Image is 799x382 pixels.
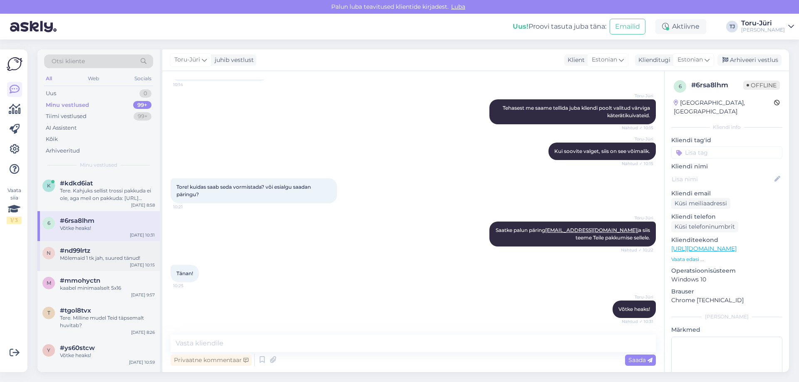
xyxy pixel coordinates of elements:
[622,318,653,325] span: Nähtud ✓ 10:31
[131,292,155,298] div: [DATE] 9:57
[60,284,155,292] div: kaabel minimaalselt 5x16
[635,56,670,64] div: Klienditugi
[60,247,90,254] span: #nd99lrtz
[46,112,87,121] div: Tiimi vestlused
[130,262,155,268] div: [DATE] 10:15
[173,204,204,210] span: 10:21
[134,112,151,121] div: 99+
[139,89,151,98] div: 0
[46,124,77,132] div: AI Assistent
[60,254,155,262] div: Mõlemaid 1 tk jah, suured tänud!
[60,187,155,202] div: Tere. Kahjuks sellist trossi pakkuda ei ole, aga meil on pakkuda: [URL][DOMAIN_NAME]
[60,217,94,224] span: #6rsa8lhm
[133,101,151,109] div: 99+
[176,184,312,197] span: Tore! kuidas saab seda vormistada? või esialgu saadan päringu?
[80,161,117,169] span: Minu vestlused
[173,283,204,289] span: 10:25
[52,57,85,66] span: Otsi kliente
[46,101,89,109] div: Minu vestlused
[173,81,204,88] span: 10:14
[671,287,782,296] p: Brauser
[60,180,93,187] span: #kdkd6iat
[60,344,95,352] span: #ys60stcw
[622,136,653,142] span: Toru-Jüri
[47,280,51,286] span: m
[618,306,650,312] span: Võtke heaks!
[211,56,254,64] div: juhib vestlust
[671,266,782,275] p: Operatsioonisüsteem
[554,148,650,154] span: Kui soovite valget, siis on see võimalik.
[741,20,794,33] a: Toru-Jüri[PERSON_NAME]
[726,21,738,32] div: TJ
[513,22,529,30] b: Uus!
[671,123,782,131] div: Kliendi info
[674,99,774,116] div: [GEOGRAPHIC_DATA], [GEOGRAPHIC_DATA]
[628,356,653,364] span: Saada
[503,105,651,118] span: Tehasest me saame tellida juba kliendi poolt valitud värviga käterätikuivateid.
[741,20,785,27] div: Toru-Jüri
[671,198,730,209] div: Küsi meiliaadressi
[7,217,22,224] div: 1 / 3
[545,227,637,233] a: [EMAIL_ADDRESS][DOMAIN_NAME]
[176,270,193,276] span: Tänan!
[622,215,653,221] span: Toru-Jüri
[129,359,155,365] div: [DATE] 10:59
[671,256,782,263] p: Vaata edasi ...
[133,73,153,84] div: Socials
[47,182,51,189] span: k
[60,314,155,329] div: Tere. Milline mudel Teid täpsemalt huvitab?
[622,294,653,300] span: Toru-Jüri
[671,275,782,284] p: Windows 10
[671,325,782,334] p: Märkmed
[677,55,703,64] span: Estonian
[46,147,80,155] div: Arhiveeritud
[174,55,200,64] span: Toru-Jüri
[60,352,155,359] div: Võtke heaks!
[47,310,50,316] span: t
[130,232,155,238] div: [DATE] 10:31
[671,296,782,305] p: Chrome [TECHNICAL_ID]
[47,250,51,256] span: n
[44,73,54,84] div: All
[496,227,651,241] span: Saatke palun päring ja siis teeme Teile pakkumise sellele.
[7,56,22,72] img: Askly Logo
[671,221,738,232] div: Küsi telefoninumbrit
[449,3,468,10] span: Luba
[46,89,56,98] div: Uus
[671,136,782,145] p: Kliendi tag'id
[671,212,782,221] p: Kliendi telefon
[672,175,773,184] input: Lisa nimi
[60,277,100,284] span: #mmohyctn
[60,307,91,314] span: #tgol8tvx
[86,73,101,84] div: Web
[671,146,782,159] input: Lisa tag
[60,224,155,232] div: Võtke heaks!
[743,81,780,90] span: Offline
[622,93,653,99] span: Toru-Jüri
[621,247,653,253] span: Nähtud ✓ 10:22
[671,236,782,244] p: Klienditeekond
[46,135,58,143] div: Kõik
[171,355,252,366] div: Privaatne kommentaar
[655,19,706,34] div: Aktiivne
[671,189,782,198] p: Kliendi email
[610,19,645,35] button: Emailid
[671,162,782,171] p: Kliendi nimi
[131,329,155,335] div: [DATE] 8:26
[691,80,743,90] div: # 6rsa8lhm
[622,160,653,167] span: Nähtud ✓ 10:15
[741,27,785,33] div: [PERSON_NAME]
[7,187,22,224] div: Vaata siia
[679,83,682,89] span: 6
[592,55,617,64] span: Estonian
[564,56,585,64] div: Klient
[47,220,50,226] span: 6
[131,202,155,208] div: [DATE] 8:58
[717,54,782,66] div: Arhiveeri vestlus
[671,313,782,320] div: [PERSON_NAME]
[671,245,737,252] a: [URL][DOMAIN_NAME]
[622,125,653,131] span: Nähtud ✓ 10:15
[513,22,606,32] div: Proovi tasuta juba täna:
[47,347,50,353] span: y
